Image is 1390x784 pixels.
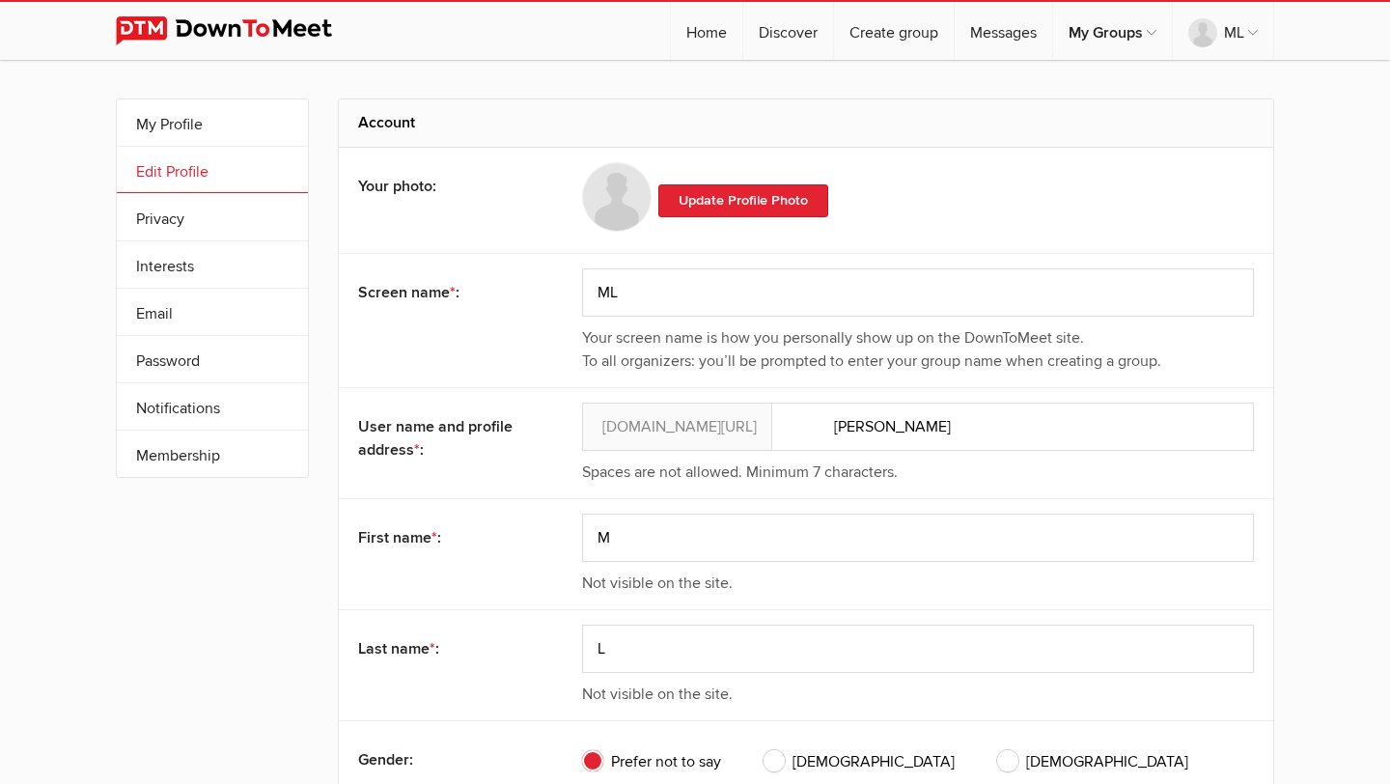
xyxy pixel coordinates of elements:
a: My Profile [117,99,308,146]
a: Interests [117,241,308,288]
span: Prefer not to say [582,750,721,773]
a: Password [117,336,308,382]
input: Enter your name as you want it to appear to others [582,268,1254,317]
div: Spaces are not allowed. Minimum 7 characters. [582,461,1254,484]
div: Screen name : [358,268,538,317]
div: Your screen name is how you personally show up on the DownToMeet site. To all organizers: you’ll ... [582,326,1254,373]
div: First name : [358,514,538,562]
div: Gender: [358,736,538,784]
span: [DEMOGRAPHIC_DATA] [997,750,1188,773]
a: Home [671,2,742,60]
a: Membership [117,431,308,477]
span: [DEMOGRAPHIC_DATA] [764,750,955,773]
div: User name and profile address : [358,403,538,474]
a: ML [1173,2,1273,60]
img: Your photo [582,162,652,232]
a: Notifications [117,383,308,430]
img: DownToMeet [116,16,362,45]
div: Last name : [358,625,538,673]
a: Discover [743,2,833,60]
a: Messages [955,2,1052,60]
div: Not visible on the site. [582,683,1254,706]
a: My Groups [1053,2,1172,60]
a: Update Profile Photo [658,184,828,217]
div: Not visible on the site. [582,572,1254,595]
h2: Account [358,99,1254,146]
div: Your photo: [358,162,538,210]
input: Enter your screen name [582,403,1254,451]
a: Email [117,289,308,335]
input: Enter your first name [582,514,1254,562]
a: Create group [834,2,954,60]
a: Privacy [117,194,308,240]
a: Edit Profile [117,147,308,193]
input: Enter your last name [582,625,1254,673]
